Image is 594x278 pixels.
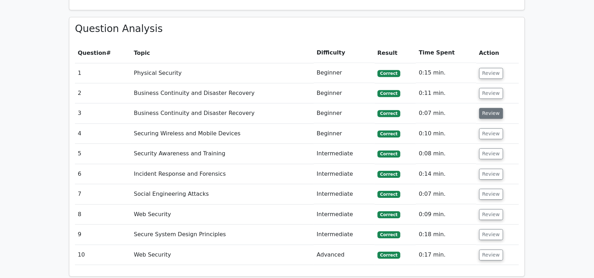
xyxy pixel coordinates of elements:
td: Beginner [314,103,374,123]
td: 5 [75,144,131,164]
td: Intermediate [314,225,374,245]
button: Review [479,128,503,139]
td: 1 [75,63,131,83]
td: Incident Response and Forensics [131,164,314,184]
td: 2 [75,83,131,103]
td: Security Awareness and Training [131,144,314,164]
button: Review [479,189,503,200]
td: 0:15 min. [416,63,476,83]
button: Review [479,108,503,119]
button: Review [479,209,503,220]
td: Business Continuity and Disaster Recovery [131,83,314,103]
td: 0:18 min. [416,225,476,245]
td: 7 [75,184,131,204]
td: Business Continuity and Disaster Recovery [131,103,314,123]
h3: Question Analysis [75,23,519,35]
button: Review [479,88,503,99]
td: 4 [75,124,131,144]
span: Correct [378,150,400,157]
td: Intermediate [314,184,374,204]
td: 0:09 min. [416,205,476,225]
td: Securing Wireless and Mobile Devices [131,124,314,144]
th: Topic [131,43,314,63]
span: Correct [378,110,400,117]
th: Result [375,43,416,63]
td: 0:10 min. [416,124,476,144]
button: Review [479,169,503,180]
td: 0:07 min. [416,184,476,204]
td: 0:08 min. [416,144,476,164]
span: Correct [378,191,400,198]
td: 8 [75,205,131,225]
td: Secure System Design Principles [131,225,314,245]
span: Correct [378,130,400,137]
span: Correct [378,252,400,259]
th: # [75,43,131,63]
td: Intermediate [314,144,374,164]
td: 6 [75,164,131,184]
button: Review [479,68,503,79]
span: Correct [378,90,400,97]
span: Correct [378,211,400,218]
td: Web Security [131,245,314,265]
td: 3 [75,103,131,123]
td: Beginner [314,63,374,83]
span: Question [78,50,106,56]
th: Difficulty [314,43,374,63]
span: Correct [378,70,400,77]
td: Social Engineering Attacks [131,184,314,204]
span: Correct [378,231,400,238]
td: Beginner [314,83,374,103]
td: 0:14 min. [416,164,476,184]
span: Correct [378,171,400,178]
button: Review [479,250,503,260]
td: 0:17 min. [416,245,476,265]
td: Intermediate [314,164,374,184]
td: 10 [75,245,131,265]
th: Action [476,43,519,63]
td: Intermediate [314,205,374,225]
button: Review [479,148,503,159]
button: Review [479,229,503,240]
td: Web Security [131,205,314,225]
td: Physical Security [131,63,314,83]
td: Advanced [314,245,374,265]
td: 0:11 min. [416,83,476,103]
td: 9 [75,225,131,245]
td: 0:07 min. [416,103,476,123]
th: Time Spent [416,43,476,63]
td: Beginner [314,124,374,144]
